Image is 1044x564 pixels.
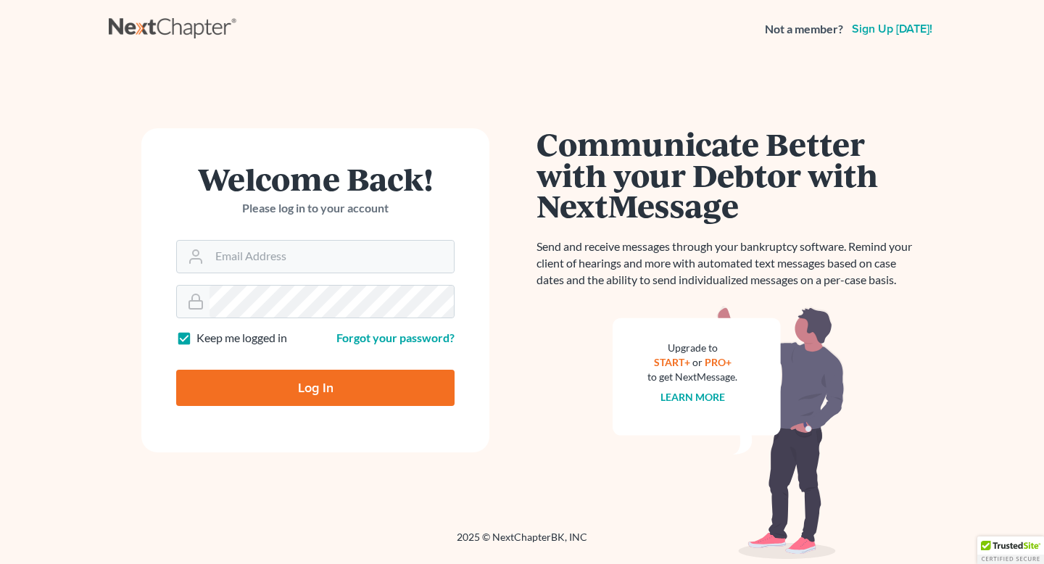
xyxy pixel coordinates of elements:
div: Upgrade to [647,341,737,355]
h1: Communicate Better with your Debtor with NextMessage [536,128,921,221]
p: Please log in to your account [176,200,455,217]
img: nextmessage_bg-59042aed3d76b12b5cd301f8e5b87938c9018125f34e5fa2b7a6b67550977c72.svg [613,306,845,560]
input: Email Address [210,241,454,273]
span: or [692,356,703,368]
div: to get NextMessage. [647,370,737,384]
a: START+ [654,356,690,368]
a: PRO+ [705,356,732,368]
div: 2025 © NextChapterBK, INC [109,530,935,556]
p: Send and receive messages through your bankruptcy software. Remind your client of hearings and mo... [536,239,921,289]
h1: Welcome Back! [176,163,455,194]
a: Learn more [660,391,725,403]
input: Log In [176,370,455,406]
strong: Not a member? [765,21,843,38]
a: Sign up [DATE]! [849,23,935,35]
a: Forgot your password? [336,331,455,344]
div: TrustedSite Certified [977,536,1044,564]
label: Keep me logged in [196,330,287,347]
